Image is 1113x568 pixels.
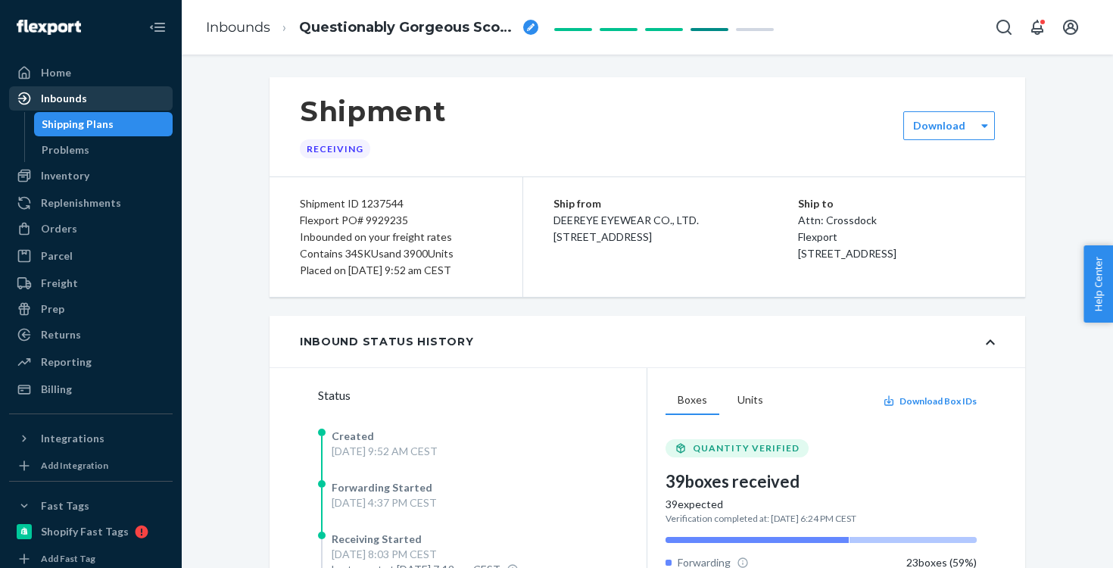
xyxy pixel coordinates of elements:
[300,212,492,229] div: Flexport PO# 9929235
[34,138,173,162] a: Problems
[9,323,173,347] a: Returns
[798,195,996,212] p: Ship to
[332,481,432,494] span: Forwarding Started
[9,244,173,268] a: Parcel
[9,426,173,451] button: Integrations
[142,12,173,42] button: Close Navigation
[41,195,121,211] div: Replenishments
[332,444,438,459] div: [DATE] 9:52 AM CEST
[553,195,798,212] p: Ship from
[666,497,977,512] div: 39 expected
[9,350,173,374] a: Reporting
[41,552,95,565] div: Add Fast Tag
[34,112,173,136] a: Shipping Plans
[41,91,87,106] div: Inbounds
[300,195,492,212] div: Shipment ID 1237544
[41,382,72,397] div: Billing
[553,214,699,243] span: DEEREYE EYEWEAR CO., LTD. [STREET_ADDRESS]
[9,377,173,401] a: Billing
[666,512,977,525] div: Verification completed at: [DATE] 6:24 PM CEST
[9,520,173,544] a: Shopify Fast Tags
[9,457,173,475] a: Add Integration
[206,19,270,36] a: Inbounds
[666,470,977,493] div: 39 boxes received
[41,276,78,291] div: Freight
[989,12,1019,42] button: Open Search Box
[9,297,173,321] a: Prep
[300,245,492,262] div: Contains 34 SKUs and 3900 Units
[41,354,92,370] div: Reporting
[41,524,129,539] div: Shopify Fast Tags
[1083,245,1113,323] button: Help Center
[883,395,977,407] button: Download Box IDs
[9,217,173,241] a: Orders
[299,18,517,38] span: Questionably Gorgeous Scorpion
[300,95,446,127] h1: Shipment
[332,547,519,562] div: [DATE] 8:03 PM CEST
[41,431,104,446] div: Integrations
[9,164,173,188] a: Inventory
[332,532,422,545] span: Receiving Started
[798,229,996,245] p: Flexport
[41,248,73,264] div: Parcel
[1022,12,1052,42] button: Open notifications
[913,118,965,133] label: Download
[194,5,550,50] ol: breadcrumbs
[9,271,173,295] a: Freight
[300,262,492,279] div: Placed on [DATE] 9:52 am CEST
[17,20,81,35] img: Flexport logo
[9,61,173,85] a: Home
[9,494,173,518] button: Fast Tags
[300,139,370,158] div: Receiving
[9,550,173,568] a: Add Fast Tag
[41,498,89,513] div: Fast Tags
[1055,12,1086,42] button: Open account menu
[332,495,437,510] div: [DATE] 4:37 PM CEST
[300,229,492,245] div: Inbounded on your freight rates
[332,429,374,442] span: Created
[42,117,114,132] div: Shipping Plans
[318,386,647,404] div: Status
[41,221,77,236] div: Orders
[41,65,71,80] div: Home
[9,191,173,215] a: Replenishments
[693,442,800,454] span: QUANTITY VERIFIED
[41,459,108,472] div: Add Integration
[666,386,719,415] button: Boxes
[798,212,996,229] p: Attn: Crossdock
[9,86,173,111] a: Inbounds
[300,334,473,349] div: Inbound Status History
[725,386,775,415] button: Units
[41,301,64,317] div: Prep
[41,168,89,183] div: Inventory
[41,327,81,342] div: Returns
[798,247,896,260] span: [STREET_ADDRESS]
[42,142,89,158] div: Problems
